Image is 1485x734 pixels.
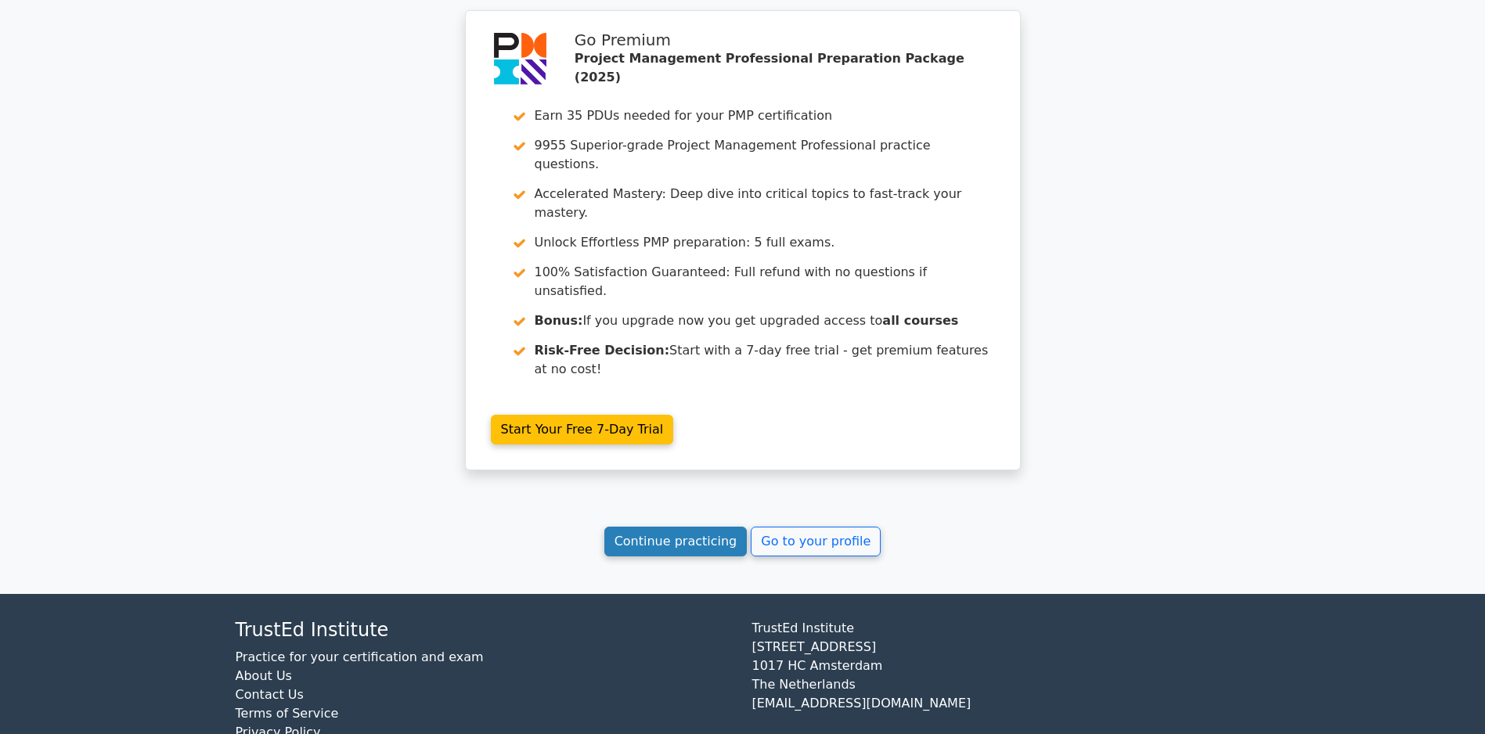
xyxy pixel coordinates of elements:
[604,527,748,556] a: Continue practicing
[751,527,881,556] a: Go to your profile
[236,649,484,664] a: Practice for your certification and exam
[236,687,304,702] a: Contact Us
[491,415,674,444] a: Start Your Free 7-Day Trial
[236,706,339,721] a: Terms of Service
[236,619,733,642] h4: TrustEd Institute
[236,668,292,683] a: About Us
